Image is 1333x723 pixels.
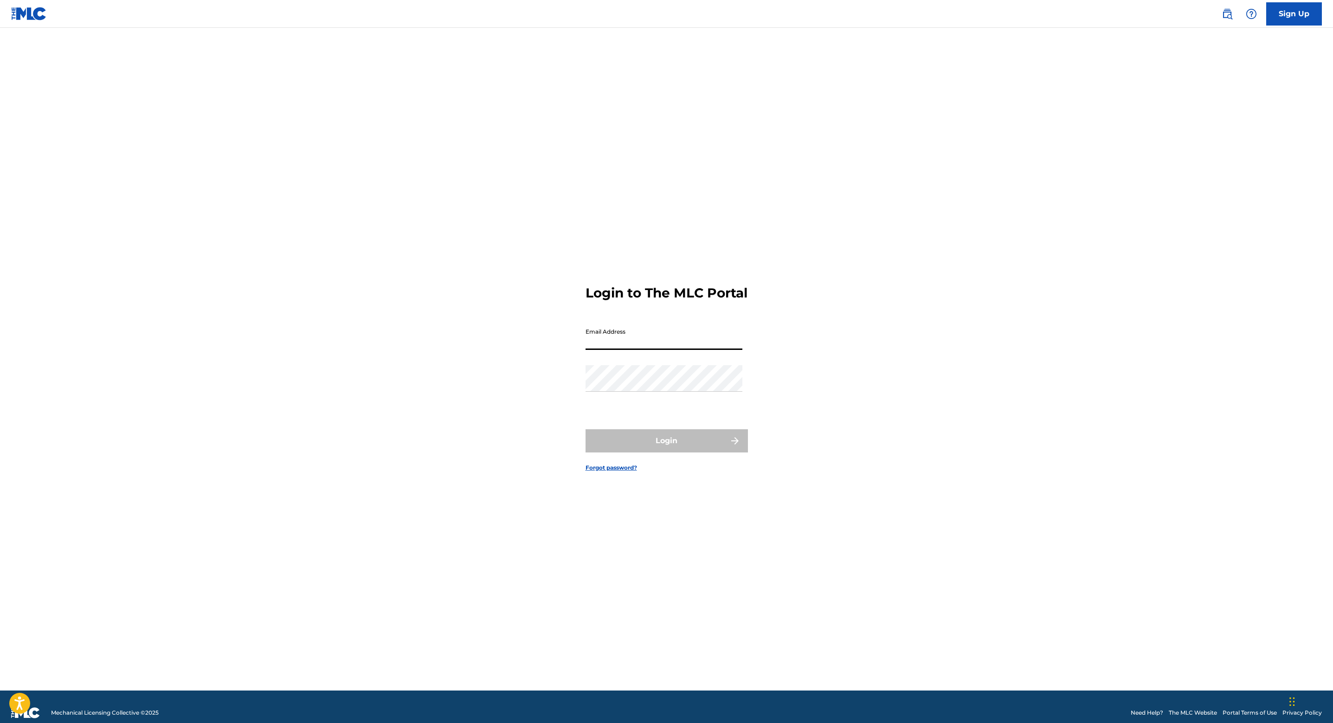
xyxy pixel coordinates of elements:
span: Mechanical Licensing Collective © 2025 [51,709,159,717]
a: Privacy Policy [1282,709,1322,717]
img: logo [11,707,40,718]
h3: Login to The MLC Portal [586,285,747,301]
img: MLC Logo [11,7,47,20]
a: Portal Terms of Use [1223,709,1277,717]
a: Forgot password? [586,464,637,472]
iframe: Chat Widget [1287,678,1333,723]
div: Drag [1289,688,1295,716]
a: Need Help? [1131,709,1163,717]
img: search [1222,8,1233,19]
a: The MLC Website [1169,709,1217,717]
img: help [1246,8,1257,19]
a: Sign Up [1266,2,1322,26]
a: Public Search [1218,5,1236,23]
div: Help [1242,5,1261,23]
